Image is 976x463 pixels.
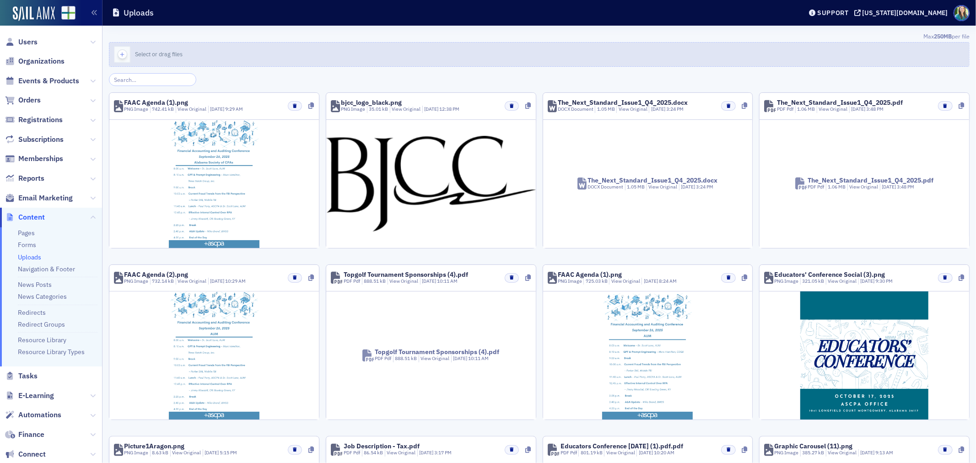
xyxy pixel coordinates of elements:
[867,106,884,112] span: 3:48 PM
[561,449,577,457] div: PDF Pdf
[558,271,622,278] div: FAAC Agenda (1).png
[882,183,897,190] span: [DATE]
[437,278,458,284] span: 10:11 AM
[775,271,885,278] div: Educators' Conference Social (3).png
[341,106,365,113] div: PNG Image
[375,355,392,362] div: PDF Pdf
[5,193,73,203] a: Email Marketing
[124,271,188,278] div: FAAC Agenda (2).png
[18,280,52,289] a: News Posts
[826,183,846,191] div: 1.06 MB
[13,6,55,21] a: SailAMX
[876,278,893,284] span: 9:30 PM
[659,278,677,284] span: 8:24 AM
[18,410,61,420] span: Automations
[611,278,640,284] a: View Original
[375,349,500,355] div: Topgolf Tournament Sponsorships (4).pdf
[18,115,63,125] span: Registrations
[18,173,44,183] span: Reports
[178,278,206,284] a: View Original
[344,278,360,285] div: PDF Pdf
[150,106,174,113] div: 742.41 kB
[453,355,469,361] span: [DATE]
[18,292,67,301] a: News Categories
[625,183,645,191] div: 1.05 MB
[5,135,64,145] a: Subscriptions
[850,183,879,190] a: View Original
[828,278,857,284] a: View Original
[800,278,825,285] div: 321.05 kB
[595,106,615,113] div: 1.05 MB
[777,99,903,106] div: The_Next_Standard_Issue1_Q4_2025.pdf
[205,449,220,456] span: [DATE]
[828,449,857,456] a: View Original
[387,449,415,456] a: View Original
[18,449,46,459] span: Connect
[863,9,948,17] div: [US_STATE][DOMAIN_NAME]
[5,56,65,66] a: Organizations
[606,449,635,456] a: View Original
[18,430,44,440] span: Finance
[422,278,437,284] span: [DATE]
[210,106,225,112] span: [DATE]
[777,106,794,113] div: PDF Pdf
[18,229,35,237] a: Pages
[18,212,45,222] span: Content
[5,371,38,381] a: Tasks
[393,355,417,362] div: 888.51 kB
[18,76,79,86] span: Events & Products
[124,106,148,113] div: PNG Image
[344,271,468,278] div: Topgolf Tournament Sponsorships (4).pdf
[648,183,677,190] a: View Original
[421,355,450,361] a: View Original
[5,37,38,47] a: Users
[469,355,489,361] span: 10:11 AM
[5,410,61,420] a: Automations
[150,278,174,285] div: 732.14 kB
[5,154,63,164] a: Memberships
[124,449,148,457] div: PNG Image
[5,449,46,459] a: Connect
[5,95,41,105] a: Orders
[18,336,66,344] a: Resource Library
[124,99,188,106] div: FAAC Agenda (1).png
[800,449,825,457] div: 385.27 kB
[362,449,383,457] div: 86.54 kB
[341,99,402,106] div: bjcc_logo_black.png
[808,177,934,183] div: The_Next_Standard_Issue1_Q4_2025.pdf
[124,7,154,18] h1: Uploads
[18,308,46,317] a: Redirects
[172,449,201,456] a: View Original
[220,449,237,456] span: 5:15 PM
[639,449,654,456] span: [DATE]
[5,391,54,401] a: E-Learning
[18,95,41,105] span: Orders
[775,449,799,457] div: PNG Image
[18,154,63,164] span: Memberships
[681,183,696,190] span: [DATE]
[861,278,876,284] span: [DATE]
[651,106,666,112] span: [DATE]
[18,193,73,203] span: Email Marketing
[775,443,853,449] div: Graphic Carousel (11).png
[5,76,79,86] a: Events & Products
[225,106,243,112] span: 9:29 AM
[389,278,418,284] a: View Original
[558,278,582,285] div: PNG Image
[18,371,38,381] span: Tasks
[583,278,608,285] div: 725.03 kB
[876,449,894,456] span: 9:13 AM
[819,106,848,112] a: View Original
[18,253,41,261] a: Uploads
[55,6,75,22] a: View Homepage
[861,449,876,456] span: [DATE]
[588,183,623,191] div: DOCX Document
[18,135,64,145] span: Subscriptions
[225,278,246,284] span: 10:29 AM
[109,42,970,67] button: Select or drag files
[18,56,65,66] span: Organizations
[644,278,659,284] span: [DATE]
[439,106,459,112] span: 12:38 PM
[5,212,45,222] a: Content
[392,106,421,112] a: View Original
